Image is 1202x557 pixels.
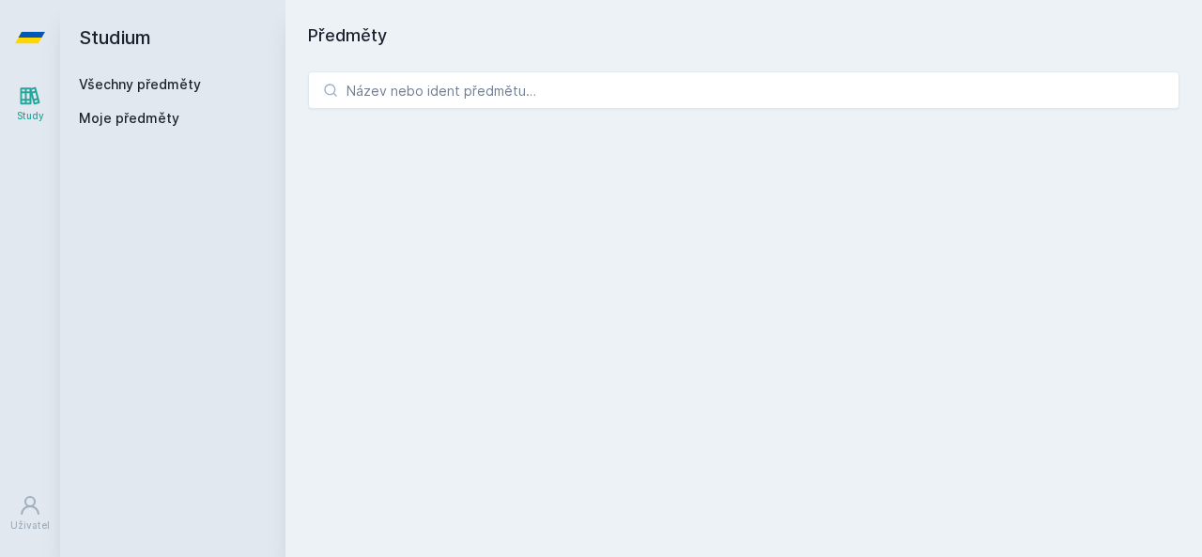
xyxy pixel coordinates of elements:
h1: Předměty [308,23,1179,49]
div: Uživatel [10,518,50,533]
a: Všechny předměty [79,76,201,92]
input: Název nebo ident předmětu… [308,71,1179,109]
div: Study [17,109,44,123]
a: Study [4,75,56,132]
a: Uživatel [4,485,56,542]
span: Moje předměty [79,109,179,128]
